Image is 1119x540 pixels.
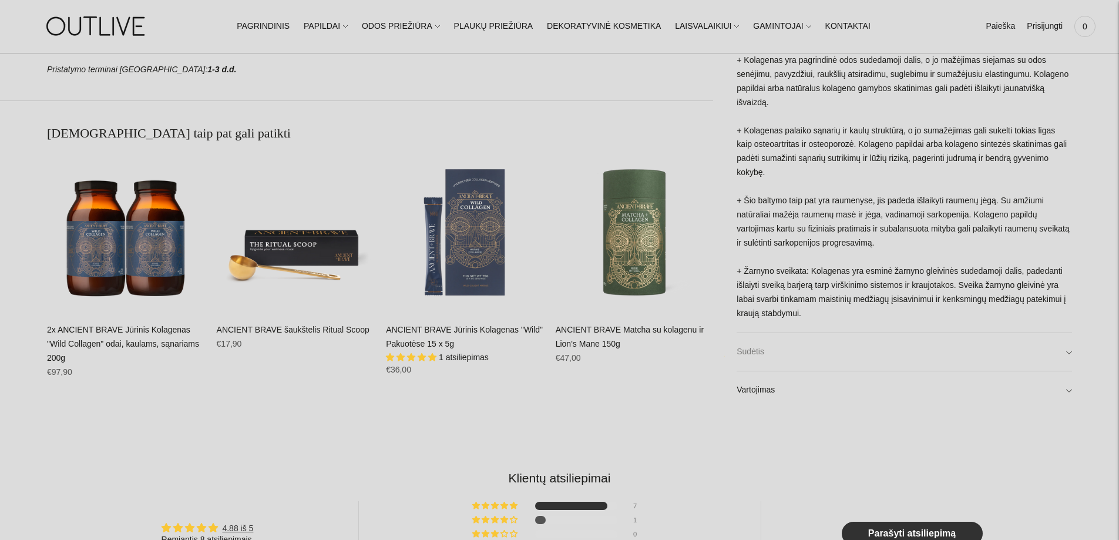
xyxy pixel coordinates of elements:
[162,521,254,535] div: Average rating is 4.88 stars
[47,153,205,311] a: 2x ANCIENT BRAVE Jūrinis Kolagenas
[556,325,704,348] a: ANCIENT BRAVE Matcha su kolagenu ir Lion's Mane 150g
[556,153,714,311] a: ANCIENT BRAVE Matcha su kolagenu ir Lion's Mane 150g
[207,65,236,74] strong: 1-3 d.d.
[217,325,369,334] a: ANCIENT BRAVE šaukštelis Ritual Scoop
[47,367,72,377] span: €97,90
[47,325,199,363] a: 2x ANCIENT BRAVE Jūrinis Kolagenas "Wild Collagen" odai, kaulams, sąnariams 200g
[362,14,440,39] a: ODOS PRIEŽIŪRA
[23,6,170,46] img: OUTLIVE
[217,153,375,311] a: ANCIENT BRAVE šaukštelis Ritual Scoop
[1074,14,1096,39] a: 0
[633,516,647,524] div: 1
[1027,14,1063,39] a: Prisijungti
[217,339,242,348] span: €17,90
[753,14,811,39] a: GAMINTOJAI
[737,333,1072,370] a: Sudėtis
[386,325,543,348] a: ANCIENT BRAVE Jūrinis Kolagenas "Wild" Pakuotėse 15 x 5g
[47,65,207,74] em: Pristatymo terminai [GEOGRAPHIC_DATA]:
[472,516,519,524] div: 13% (1) reviews with 4 star rating
[1077,18,1093,35] span: 0
[556,353,581,363] span: €47,00
[439,353,489,362] span: 1 atsiliepimas
[386,153,544,311] a: ANCIENT BRAVE Jūrinis Kolagenas
[547,14,661,39] a: DEKORATYVINĖ KOSMETIKA
[47,125,713,142] h2: [DEMOGRAPHIC_DATA] taip pat gali patikti
[825,14,871,39] a: KONTAKTAI
[222,524,253,533] a: 4.88 iš 5
[386,365,411,374] span: €36,00
[675,14,739,39] a: LAISVALAIKIUI
[56,469,1063,487] h2: Klientų atsiliepimai
[986,14,1015,39] a: Paieška
[386,353,439,362] span: 5.00 stars
[737,371,1072,408] a: Vartojimas
[304,14,348,39] a: PAPILDAI
[472,502,519,510] div: 88% (7) reviews with 5 star rating
[237,14,290,39] a: PAGRINDINIS
[633,502,647,510] div: 7
[454,14,533,39] a: PLAUKŲ PRIEŽIŪRA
